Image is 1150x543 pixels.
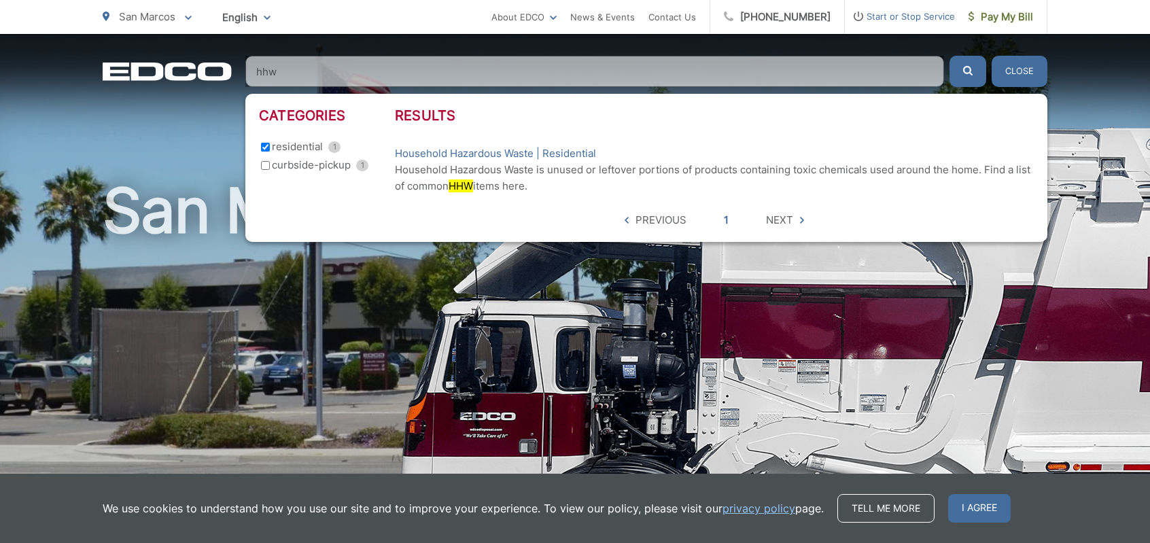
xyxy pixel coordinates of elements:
[395,162,1034,194] p: Household Hazardous Waste is unused or leftover portions of products containing toxic chemicals u...
[103,500,824,516] p: We use cookies to understand how you use our site and to improve your experience. To view our pol...
[395,145,596,162] a: Household Hazardous Waste | Residential
[992,56,1047,87] button: Close
[395,107,1034,124] h3: Results
[212,5,281,29] span: English
[766,212,793,228] span: Next
[261,143,270,152] input: residential 1
[724,212,729,228] a: 1
[969,9,1033,25] span: Pay My Bill
[648,9,696,25] a: Contact Us
[837,494,935,523] a: Tell me more
[245,56,944,87] input: Search
[570,9,635,25] a: News & Events
[259,107,395,124] h3: Categories
[272,139,323,155] span: residential
[635,212,686,228] span: Previous
[119,10,175,23] span: San Marcos
[103,62,232,81] a: EDCD logo. Return to the homepage.
[449,179,473,192] mark: HHW
[328,141,341,153] span: 1
[272,157,351,173] span: curbside-pickup
[261,161,270,170] input: curbside-pickup 1
[722,500,795,516] a: privacy policy
[949,56,986,87] button: Submit the search query.
[356,160,368,171] span: 1
[491,9,557,25] a: About EDCO
[948,494,1011,523] span: I agree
